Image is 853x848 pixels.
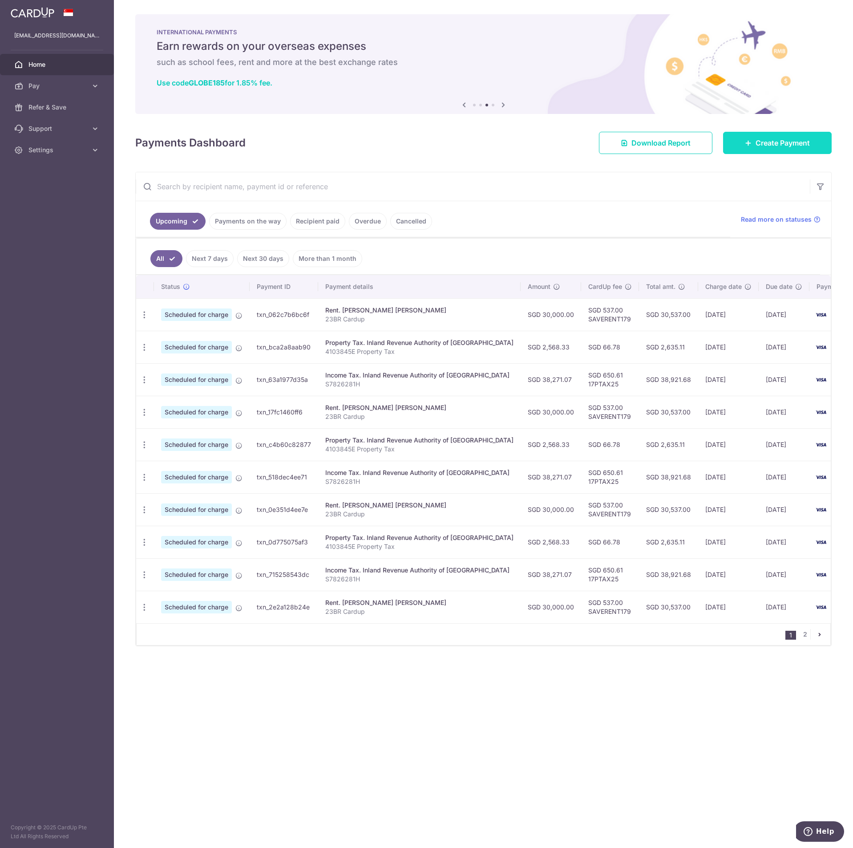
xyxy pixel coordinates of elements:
span: Scheduled for charge [161,471,232,483]
a: Overdue [349,213,387,230]
span: Scheduled for charge [161,601,232,613]
img: Bank Card [812,309,830,320]
td: txn_bca2a8aab90 [250,331,318,363]
img: Bank Card [812,439,830,450]
span: Scheduled for charge [161,568,232,581]
td: [DATE] [698,493,759,526]
h4: Payments Dashboard [135,135,246,151]
span: CardUp fee [588,282,622,291]
p: INTERNATIONAL PAYMENTS [157,28,810,36]
td: [DATE] [759,363,809,396]
td: SGD 650.61 17PTAX25 [581,461,639,493]
td: SGD 30,000.00 [521,591,581,623]
td: SGD 30,000.00 [521,396,581,428]
div: Property Tax. Inland Revenue Authority of [GEOGRAPHIC_DATA] [325,436,513,445]
td: txn_0d775075af3 [250,526,318,558]
td: SGD 30,537.00 [639,591,698,623]
div: Income Tax. Inland Revenue Authority of [GEOGRAPHIC_DATA] [325,468,513,477]
th: Payment details [318,275,521,298]
span: Support [28,124,87,133]
td: SGD 38,271.07 [521,461,581,493]
td: SGD 30,537.00 [639,298,698,331]
div: Rent. [PERSON_NAME] [PERSON_NAME] [325,306,513,315]
td: [DATE] [698,558,759,591]
div: Rent. [PERSON_NAME] [PERSON_NAME] [325,598,513,607]
a: Download Report [599,132,712,154]
p: 4103845E Property Tax [325,542,513,551]
img: International Payment Banner [135,14,832,114]
span: Home [28,60,87,69]
input: Search by recipient name, payment id or reference [136,172,810,201]
span: Due date [766,282,792,291]
td: [DATE] [759,591,809,623]
td: SGD 2,635.11 [639,331,698,363]
td: [DATE] [759,298,809,331]
p: S7826281H [325,477,513,486]
td: SGD 38,921.68 [639,363,698,396]
td: SGD 30,000.00 [521,493,581,526]
span: Status [161,282,180,291]
div: Property Tax. Inland Revenue Authority of [GEOGRAPHIC_DATA] [325,533,513,542]
td: SGD 537.00 SAVERENT179 [581,591,639,623]
td: SGD 2,568.33 [521,428,581,461]
td: SGD 537.00 SAVERENT179 [581,396,639,428]
td: SGD 66.78 [581,428,639,461]
td: [DATE] [759,396,809,428]
p: S7826281H [325,575,513,584]
a: Use codeGLOBE185for 1.85% fee. [157,78,272,87]
nav: pager [785,624,830,645]
img: Bank Card [812,342,830,353]
a: Cancelled [390,213,432,230]
p: 4103845E Property Tax [325,347,513,356]
span: Create Payment [756,138,810,148]
span: Scheduled for charge [161,438,232,451]
span: Read more on statuses [741,215,812,224]
span: Scheduled for charge [161,308,232,321]
a: 2 [800,629,810,640]
td: SGD 2,568.33 [521,331,581,363]
span: Scheduled for charge [161,341,232,353]
img: Bank Card [812,472,830,483]
img: Bank Card [812,407,830,418]
p: S7826281H [325,380,513,389]
td: [DATE] [759,493,809,526]
td: txn_63a1977d35a [250,363,318,396]
td: SGD 38,271.07 [521,558,581,591]
td: SGD 537.00 SAVERENT179 [581,298,639,331]
span: Refer & Save [28,103,87,112]
div: Income Tax. Inland Revenue Authority of [GEOGRAPHIC_DATA] [325,371,513,380]
td: [DATE] [698,591,759,623]
a: Create Payment [723,132,832,154]
td: SGD 650.61 17PTAX25 [581,558,639,591]
h5: Earn rewards on your overseas expenses [157,39,810,53]
td: SGD 2,568.33 [521,526,581,558]
td: txn_17fc1460ff6 [250,396,318,428]
b: GLOBE185 [189,78,225,87]
div: Income Tax. Inland Revenue Authority of [GEOGRAPHIC_DATA] [325,566,513,575]
img: Bank Card [812,374,830,385]
span: Charge date [705,282,742,291]
a: Upcoming [150,213,206,230]
p: 23BR Cardup [325,412,513,421]
td: txn_0e351d4ee7e [250,493,318,526]
td: [DATE] [698,363,759,396]
a: More than 1 month [293,250,362,267]
td: txn_518dec4ee71 [250,461,318,493]
td: txn_062c7b6bc6f [250,298,318,331]
td: SGD 30,000.00 [521,298,581,331]
th: Payment ID [250,275,318,298]
img: Bank Card [812,537,830,548]
span: Total amt. [646,282,675,291]
td: [DATE] [698,396,759,428]
a: Next 30 days [237,250,289,267]
td: [DATE] [759,331,809,363]
td: [DATE] [698,298,759,331]
div: Rent. [PERSON_NAME] [PERSON_NAME] [325,403,513,412]
span: Scheduled for charge [161,503,232,516]
td: [DATE] [759,558,809,591]
td: SGD 30,537.00 [639,396,698,428]
span: Settings [28,146,87,154]
td: [DATE] [698,428,759,461]
p: [EMAIL_ADDRESS][DOMAIN_NAME] [14,31,100,40]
